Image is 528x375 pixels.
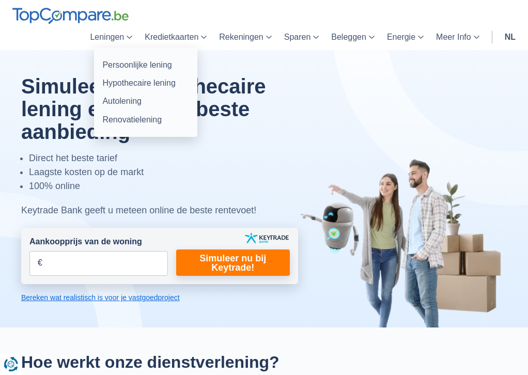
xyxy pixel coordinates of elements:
a: nl [499,24,522,50]
a: Hypothecaire lening [98,74,193,92]
a: Sparen [278,24,325,50]
h1: Simuleer je hypothecaire lening en vind de beste aanbieding [21,75,298,143]
img: image-hero [300,158,507,327]
h2: Hoe werkt onze dienstverlening? [21,352,507,372]
li: 100% online [29,179,298,193]
a: Kredietkaarten [138,24,213,50]
div: Keytrade Bank geeft u meteen online de beste rentevoet! [21,204,298,217]
a: Leningen [84,24,138,50]
li: Laagste kosten op de markt [29,165,298,179]
a: Rekeningen [213,24,277,50]
a: Persoonlijke lening [98,56,193,74]
li: Direct het beste tarief [29,151,298,165]
img: TopCompare [12,8,129,24]
a: Autolening [98,92,193,110]
a: Energie [381,24,430,50]
a: Simuleer nu bij Keytrade! [176,249,290,276]
a: Bereken wat realistisch is voor je vastgoedproject [21,292,298,303]
span: € [38,257,42,269]
a: Renovatielening [98,111,193,129]
img: keytrade [245,233,289,243]
a: Meer Info [430,24,486,50]
a: Beleggen [325,24,381,50]
label: Aankoopprijs van de woning [29,236,142,248]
